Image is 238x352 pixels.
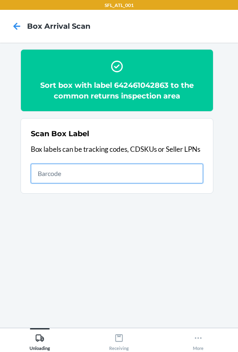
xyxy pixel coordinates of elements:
[31,128,89,139] h2: Scan Box Label
[79,328,158,351] button: Receiving
[31,164,203,183] input: Barcode
[159,328,238,351] button: More
[193,330,204,351] div: More
[30,330,50,351] div: Unloading
[31,80,203,101] h2: Sort box with label 642461042863 to the common returns inspection area
[31,144,203,155] p: Box labels can be tracking codes, CDSKUs or Seller LPNs
[27,21,90,32] h4: Box Arrival Scan
[105,2,134,9] p: SFL_ATL_001
[109,330,129,351] div: Receiving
